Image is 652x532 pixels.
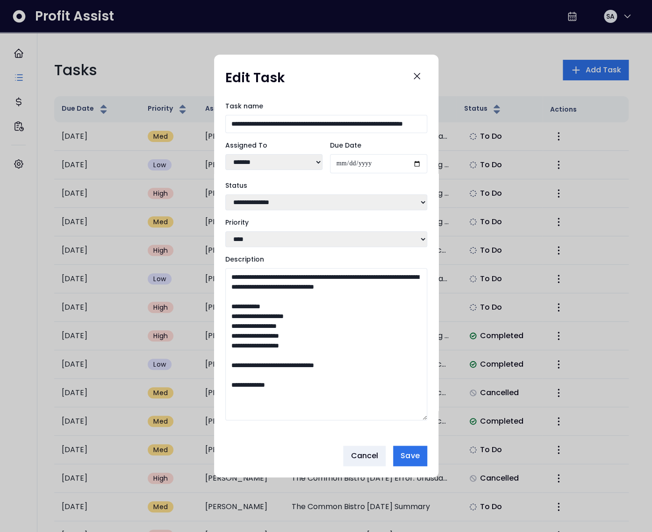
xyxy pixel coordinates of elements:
button: Close [407,66,427,86]
label: Priority [225,218,427,227]
label: Status [225,181,427,191]
label: Description [225,255,427,264]
h1: Edit Task [225,70,285,86]
label: Due Date [330,141,427,150]
label: Assigned To [225,141,322,150]
span: Cancel [351,450,378,461]
button: Save [393,446,427,466]
button: Cancel [343,446,386,466]
span: Save [401,450,419,461]
label: Task name [225,101,427,111]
